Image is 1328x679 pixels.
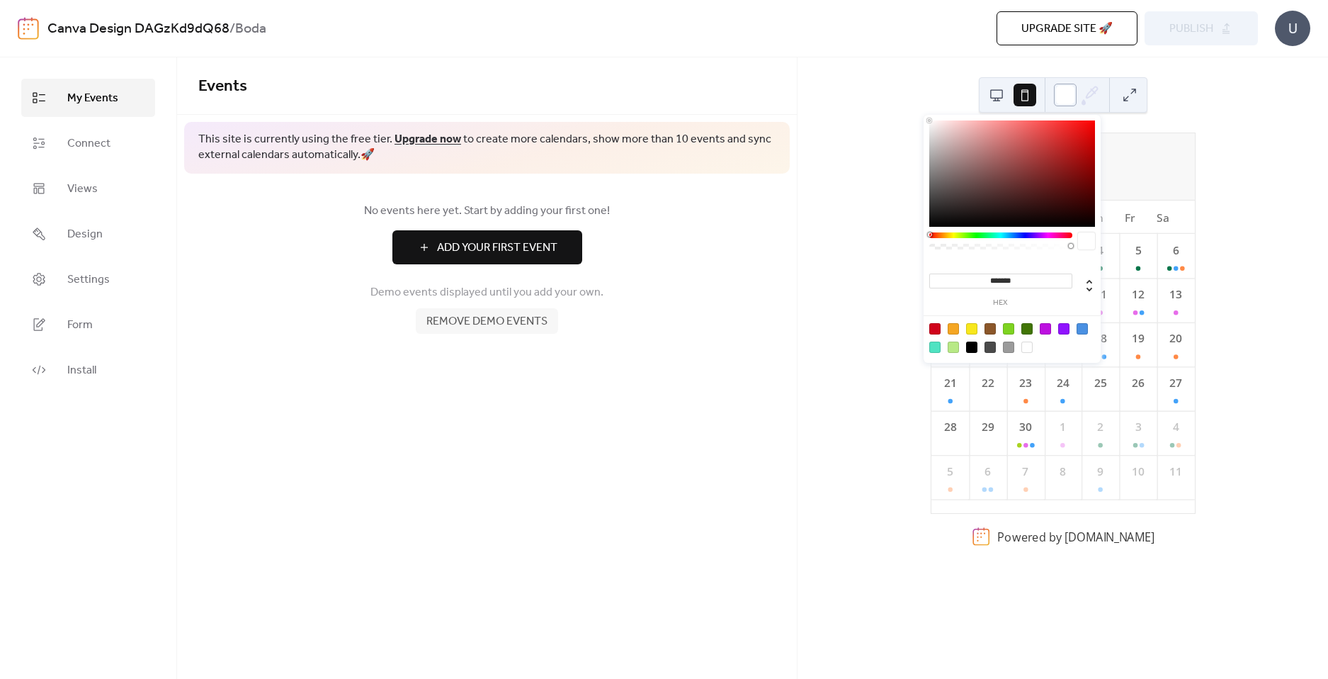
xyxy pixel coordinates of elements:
div: 20 [1167,331,1184,347]
div: 18 [1092,331,1108,347]
div: 27 [1167,375,1184,391]
a: Install [21,351,155,389]
span: This site is currently using the free tier. to create more calendars, show more than 10 events an... [198,132,776,164]
span: Demo events displayed until you add your own. [370,284,603,301]
img: logo [18,17,39,40]
div: 5 [941,464,958,480]
div: 1 [1055,419,1071,435]
div: 5 [1130,242,1146,259]
a: Form [21,305,155,344]
div: 21 [941,375,958,391]
a: Add Your First Event [198,230,776,264]
button: Upgrade site 🚀 [997,11,1137,45]
div: Sa [1146,201,1179,234]
span: Connect [67,135,110,152]
div: 3 [1130,419,1146,435]
div: #F8E71C [966,323,977,335]
span: Add Your First Event [437,240,557,257]
div: 10 [1130,464,1146,480]
span: Design [67,226,103,243]
div: #000000 [966,342,977,353]
span: Remove demo events [426,313,547,330]
div: #9B9B9B [1003,342,1014,353]
div: #8B572A [984,323,996,335]
span: Install [67,362,96,379]
span: No events here yet. Start by adding your first one! [198,203,776,220]
div: #9013FE [1058,323,1069,335]
b: / [229,16,235,43]
div: #417505 [1021,323,1033,335]
a: Canva Design DAGzKd9dQ68 [47,16,229,43]
button: Remove demo events [416,308,558,334]
div: 8 [1055,464,1071,480]
b: Boda [235,16,266,43]
div: 26 [1130,375,1146,391]
div: 28 [941,419,958,435]
div: 6 [1167,242,1184,259]
div: 9 [1092,464,1108,480]
div: 25 [1092,375,1108,391]
div: 13 [1167,286,1184,303]
div: 24 [1055,375,1071,391]
div: 12 [1130,286,1146,303]
span: Upgrade site 🚀 [1021,21,1113,38]
div: 30 [1017,419,1033,435]
a: Views [21,169,155,208]
div: 4 [1092,242,1108,259]
span: My Events [67,90,118,107]
div: #50E3C2 [929,342,941,353]
div: 7 [1017,464,1033,480]
div: 11 [1167,464,1184,480]
div: Powered by [997,529,1154,544]
span: Form [67,317,93,334]
div: Fr [1113,201,1146,234]
div: #D0021B [929,323,941,335]
a: Design [21,215,155,253]
div: U [1275,11,1310,46]
div: [DATE] [931,133,1195,155]
a: [DOMAIN_NAME] [1064,529,1154,544]
span: Events [198,71,247,102]
div: #B8E986 [948,342,959,353]
span: Settings [67,271,110,288]
label: hex [929,299,1072,307]
div: #FFFFFF [1021,342,1033,353]
div: 22 [980,375,996,391]
div: #BD10E0 [1040,323,1051,335]
a: My Events [21,79,155,117]
div: 29 [980,419,996,435]
div: #7ED321 [1003,323,1014,335]
a: Settings [21,260,155,298]
button: Add Your First Event [392,230,582,264]
div: 4 [1167,419,1184,435]
span: Views [67,181,98,198]
div: #F5A623 [948,323,959,335]
div: 11 [1092,286,1108,303]
div: 23 [1017,375,1033,391]
div: #4A4A4A [984,342,996,353]
div: 6 [980,464,996,480]
a: Connect [21,124,155,162]
a: Upgrade now [395,128,461,150]
div: #4A90E2 [1077,323,1088,335]
div: 2 [1092,419,1108,435]
div: 19 [1130,331,1146,347]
